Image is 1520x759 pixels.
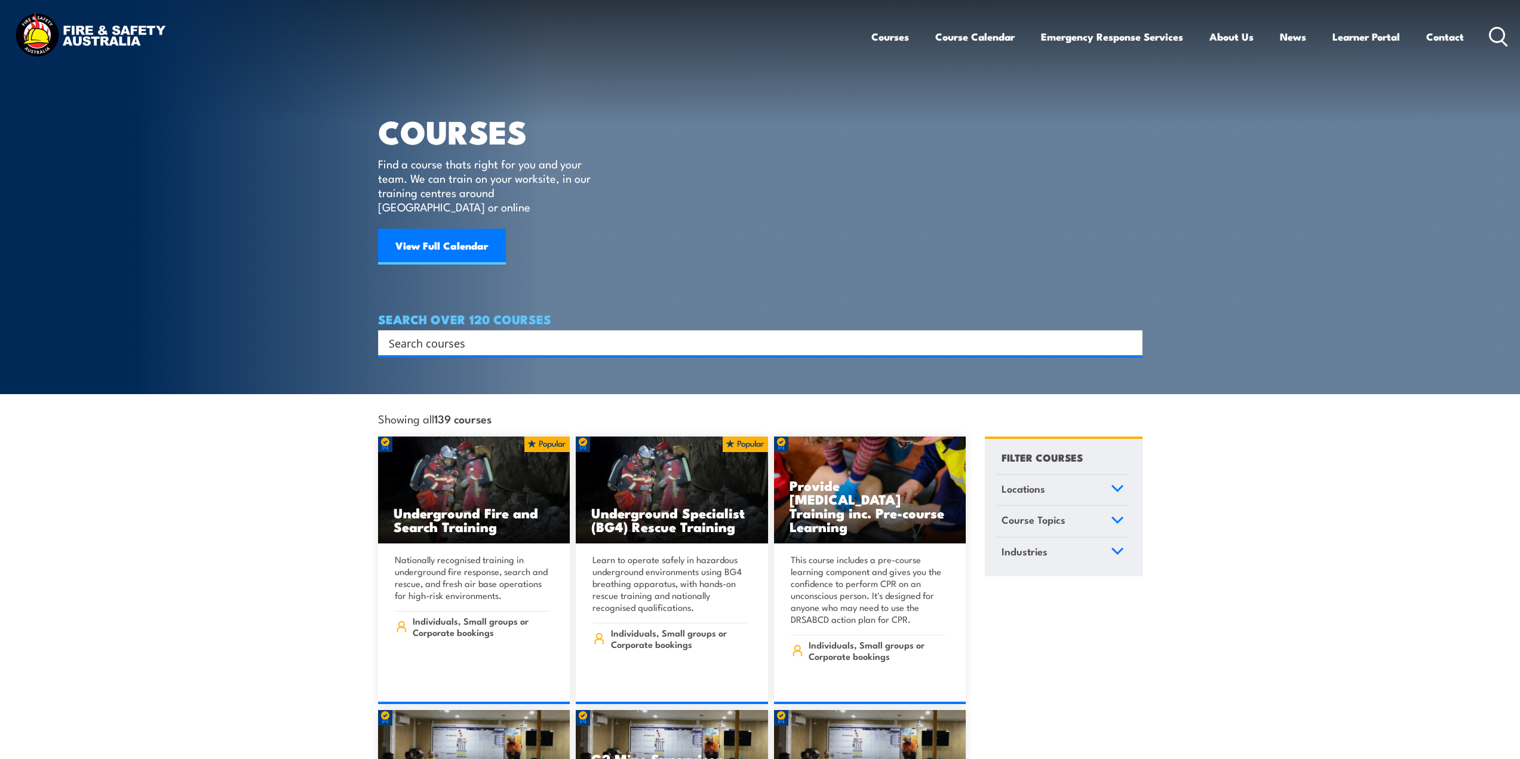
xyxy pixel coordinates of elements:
h3: Provide [MEDICAL_DATA] Training inc. Pre-course Learning [790,478,951,533]
h1: COURSES [378,117,608,145]
a: Emergency Response Services [1041,21,1183,53]
h3: Underground Specialist (BG4) Rescue Training [591,506,753,533]
span: Locations [1002,481,1045,497]
a: Course Calendar [935,21,1015,53]
form: Search form [391,334,1119,351]
a: View Full Calendar [378,229,506,265]
strong: 139 courses [434,410,492,426]
a: Course Topics [996,506,1129,537]
img: Low Voltage Rescue and Provide CPR [774,437,966,544]
h3: Underground Fire and Search Training [394,506,555,533]
a: Underground Fire and Search Training [378,437,570,544]
span: Showing all [378,412,492,425]
span: Individuals, Small groups or Corporate bookings [413,615,549,638]
img: Underground mine rescue [576,437,768,544]
a: Learner Portal [1332,21,1400,53]
a: Underground Specialist (BG4) Rescue Training [576,437,768,544]
span: Individuals, Small groups or Corporate bookings [809,639,945,662]
a: Courses [871,21,909,53]
span: Individuals, Small groups or Corporate bookings [611,627,748,650]
h4: FILTER COURSES [1002,449,1083,465]
a: About Us [1209,21,1254,53]
a: Provide [MEDICAL_DATA] Training inc. Pre-course Learning [774,437,966,544]
p: Find a course thats right for you and your team. We can train on your worksite, in our training c... [378,156,596,214]
p: This course includes a pre-course learning component and gives you the confidence to perform CPR ... [791,554,946,625]
h4: SEARCH OVER 120 COURSES [378,312,1143,325]
span: Course Topics [1002,512,1065,528]
button: Search magnifier button [1122,334,1138,351]
input: Search input [389,334,1116,352]
a: Industries [996,537,1129,569]
p: Nationally recognised training in underground fire response, search and rescue, and fresh air bas... [395,554,550,601]
a: Locations [996,475,1129,506]
span: Industries [1002,543,1048,560]
img: Underground mine rescue [378,437,570,544]
a: Contact [1426,21,1464,53]
a: News [1280,21,1306,53]
p: Learn to operate safely in hazardous underground environments using BG4 breathing apparatus, with... [592,554,748,613]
